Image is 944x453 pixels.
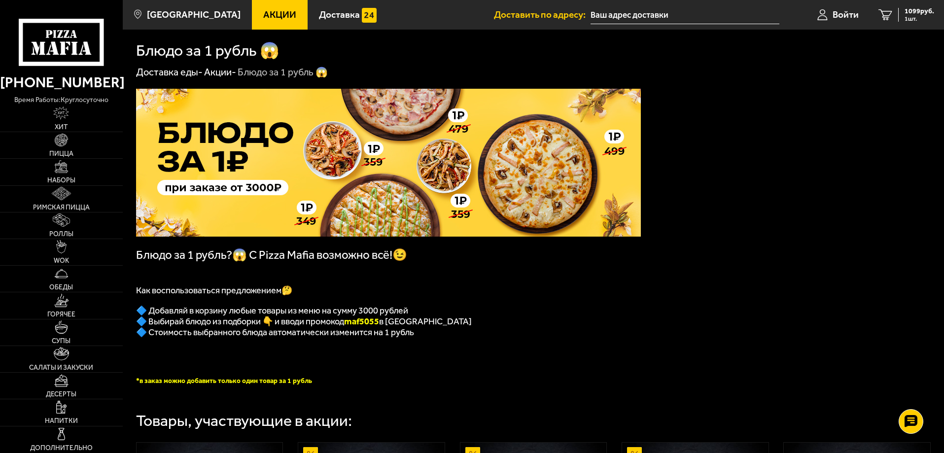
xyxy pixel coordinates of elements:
span: 🔷 Выбирай блюдо из подборки 👇 и вводи промокод в [GEOGRAPHIC_DATA] [136,316,472,327]
span: Десерты [46,391,76,398]
span: Горячее [47,311,75,318]
span: Доставка [319,10,360,19]
span: С Pizza Mafia возможно всё!😉 [249,248,407,262]
span: 🔷 Стоимость выбранного блюда автоматически изменится на 1 рубль [136,327,414,338]
span: 1 шт. [905,16,934,22]
span: Напитки [45,418,78,424]
span: Обеды [49,284,73,291]
b: maf5055 [344,316,379,327]
a: Доставка еды- [136,66,203,78]
div: Товары, участвующие в акции: [136,413,352,429]
img: 1024x1024 [136,89,641,237]
span: Как воспользоваться предложением🤔 [136,285,292,296]
span: Супы [52,338,70,345]
span: Пицца [49,150,73,157]
span: Наборы [47,177,75,184]
span: 1099 руб. [905,8,934,15]
span: Акции [263,10,296,19]
span: Римская пицца [33,204,90,211]
img: 15daf4d41897b9f0e9f617042186c801.svg [362,8,377,23]
div: Блюдо за 1 рубль 😱 [238,66,328,79]
b: *в заказ можно добавить только один товар за 1 рубль [136,377,312,385]
span: 🔷 Добавляй в корзину любые товары из меню на сумму 3000 рублей [136,305,408,316]
span: Блюдо за 1 рубль?😱 [136,248,249,262]
input: Ваш адрес доставки [591,6,779,24]
a: Акции- [204,66,236,78]
span: Салаты и закуски [29,364,93,371]
span: WOK [54,257,69,264]
span: Роллы [49,231,73,238]
span: Дополнительно [30,445,93,452]
span: [GEOGRAPHIC_DATA] [147,10,241,19]
h1: Блюдо за 1 рубль 😱 [136,43,280,59]
span: Хит [55,124,68,131]
span: Доставить по адресу: [494,10,591,19]
span: Войти [833,10,859,19]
